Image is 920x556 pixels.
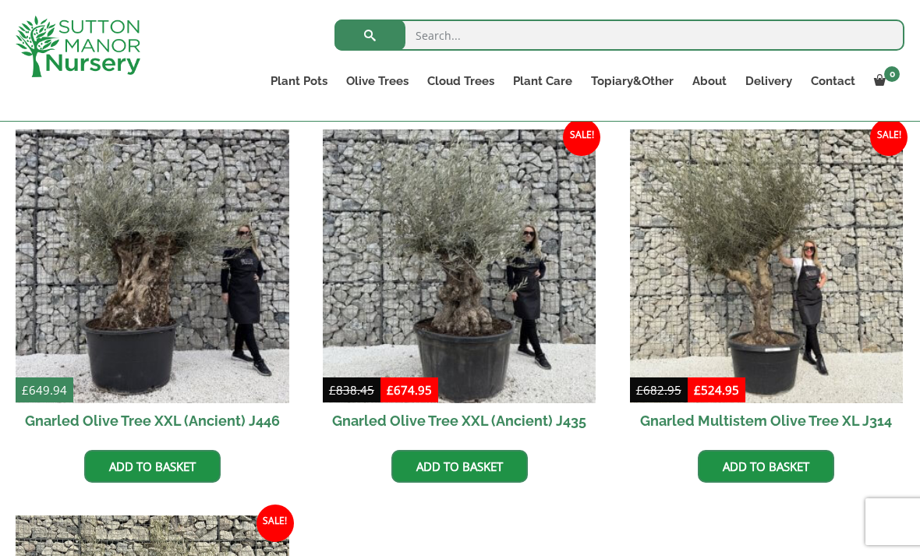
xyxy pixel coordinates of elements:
[387,382,394,398] span: £
[801,70,865,92] a: Contact
[16,403,289,438] h2: Gnarled Olive Tree XXL (Ancient) J446
[16,16,140,77] img: logo
[636,382,681,398] bdi: 682.95
[16,129,289,403] img: Gnarled Olive Tree XXL (Ancient) J446
[736,70,801,92] a: Delivery
[329,382,336,398] span: £
[582,70,683,92] a: Topiary&Other
[323,403,596,438] h2: Gnarled Olive Tree XXL (Ancient) J435
[694,382,739,398] bdi: 524.95
[391,450,528,483] a: Add to basket: “Gnarled Olive Tree XXL (Ancient) J435”
[22,382,67,398] bdi: 649.94
[636,382,643,398] span: £
[323,129,596,403] img: Gnarled Olive Tree XXL (Ancient) J435
[865,70,904,92] a: 0
[257,505,294,542] span: Sale!
[329,382,374,398] bdi: 838.45
[504,70,582,92] a: Plant Care
[563,119,600,156] span: Sale!
[84,450,221,483] a: Add to basket: “Gnarled Olive Tree XXL (Ancient) J446”
[630,129,904,438] a: Sale! Gnarled Multistem Olive Tree XL J314
[418,70,504,92] a: Cloud Trees
[323,129,596,438] a: Sale! Gnarled Olive Tree XXL (Ancient) J435
[694,382,701,398] span: £
[334,19,904,51] input: Search...
[337,70,418,92] a: Olive Trees
[683,70,736,92] a: About
[630,403,904,438] h2: Gnarled Multistem Olive Tree XL J314
[884,66,900,82] span: 0
[698,450,834,483] a: Add to basket: “Gnarled Multistem Olive Tree XL J314”
[870,119,908,156] span: Sale!
[16,129,289,438] a: £649.94 Gnarled Olive Tree XXL (Ancient) J446
[387,382,432,398] bdi: 674.95
[22,382,29,398] span: £
[261,70,337,92] a: Plant Pots
[630,129,904,403] img: Gnarled Multistem Olive Tree XL J314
